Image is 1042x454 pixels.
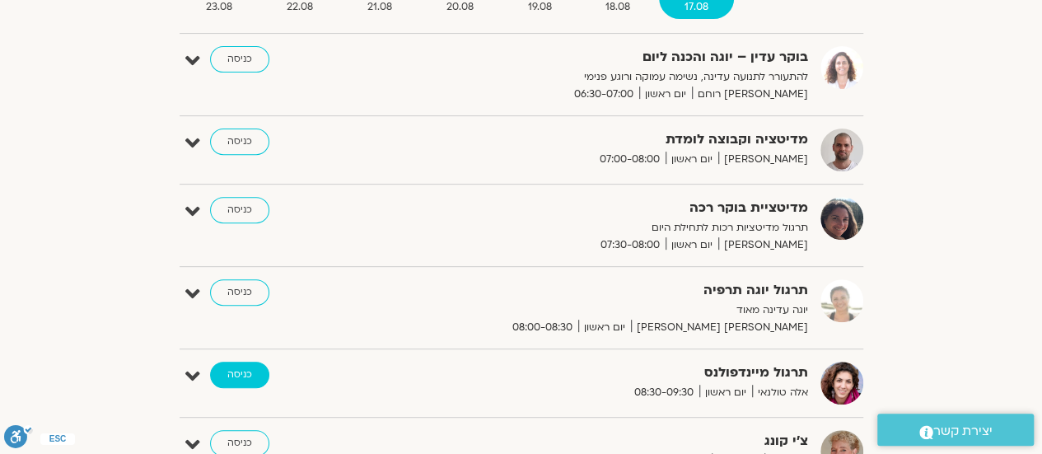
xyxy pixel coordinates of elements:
[210,362,269,388] a: כניסה
[718,151,808,168] span: [PERSON_NAME]
[631,319,808,336] span: [PERSON_NAME] [PERSON_NAME]
[404,302,808,319] p: יוגה עדינה מאוד
[752,384,808,401] span: אלה טולנאי
[210,279,269,306] a: כניסה
[933,420,993,442] span: יצירת קשר
[718,236,808,254] span: [PERSON_NAME]
[404,219,808,236] p: תרגול מדיטציות רכות לתחילת היום
[210,129,269,155] a: כניסה
[404,430,808,452] strong: צ'י קונג
[595,236,666,254] span: 07:30-08:00
[594,151,666,168] span: 07:00-08:00
[699,384,752,401] span: יום ראשון
[639,86,692,103] span: יום ראשון
[210,46,269,73] a: כניסה
[404,129,808,151] strong: מדיטציה וקבוצה לומדת
[628,384,699,401] span: 08:30-09:30
[404,46,808,68] strong: בוקר עדין – יוגה והכנה ליום
[404,68,808,86] p: להתעורר לתנועה עדינה, נשימה עמוקה ורוגע פנימי
[404,197,808,219] strong: מדיטציית בוקר רכה
[404,362,808,384] strong: תרגול מיינדפולנס
[666,151,718,168] span: יום ראשון
[666,236,718,254] span: יום ראשון
[578,319,631,336] span: יום ראשון
[507,319,578,336] span: 08:00-08:30
[877,414,1034,446] a: יצירת קשר
[404,279,808,302] strong: תרגול יוגה תרפיה
[210,197,269,223] a: כניסה
[692,86,808,103] span: [PERSON_NAME] רוחם
[568,86,639,103] span: 06:30-07:00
